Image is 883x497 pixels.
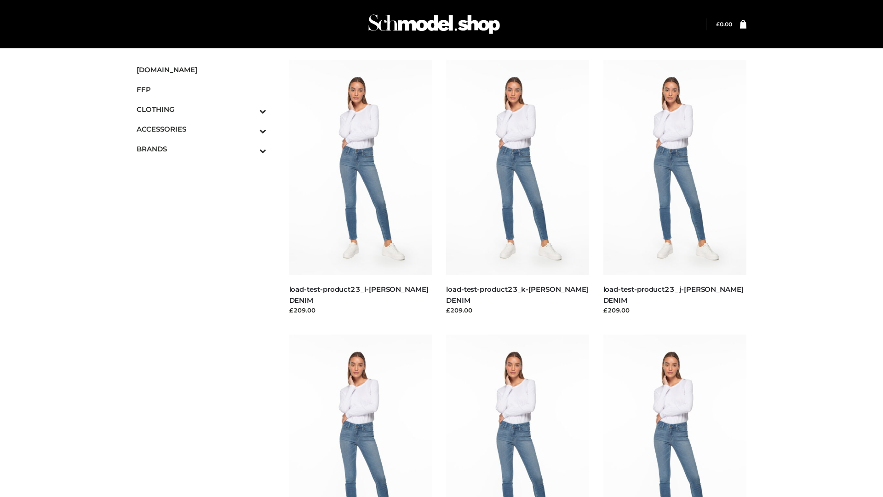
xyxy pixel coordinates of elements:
a: [DOMAIN_NAME] [137,60,266,80]
div: £209.00 [446,306,590,315]
a: CLOTHINGToggle Submenu [137,99,266,119]
div: £209.00 [289,306,433,315]
span: ACCESSORIES [137,124,266,134]
div: £209.00 [603,306,747,315]
a: load-test-product23_l-[PERSON_NAME] DENIM [289,285,429,304]
a: load-test-product23_k-[PERSON_NAME] DENIM [446,285,588,304]
a: ACCESSORIESToggle Submenu [137,119,266,139]
a: BRANDSToggle Submenu [137,139,266,159]
span: FFP [137,84,266,95]
a: load-test-product23_j-[PERSON_NAME] DENIM [603,285,744,304]
a: FFP [137,80,266,99]
a: £0.00 [716,21,732,28]
span: CLOTHING [137,104,266,115]
img: Schmodel Admin 964 [365,6,503,42]
bdi: 0.00 [716,21,732,28]
button: Toggle Submenu [234,99,266,119]
button: Toggle Submenu [234,119,266,139]
span: £ [716,21,720,28]
button: Toggle Submenu [234,139,266,159]
span: BRANDS [137,144,266,154]
span: [DOMAIN_NAME] [137,64,266,75]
